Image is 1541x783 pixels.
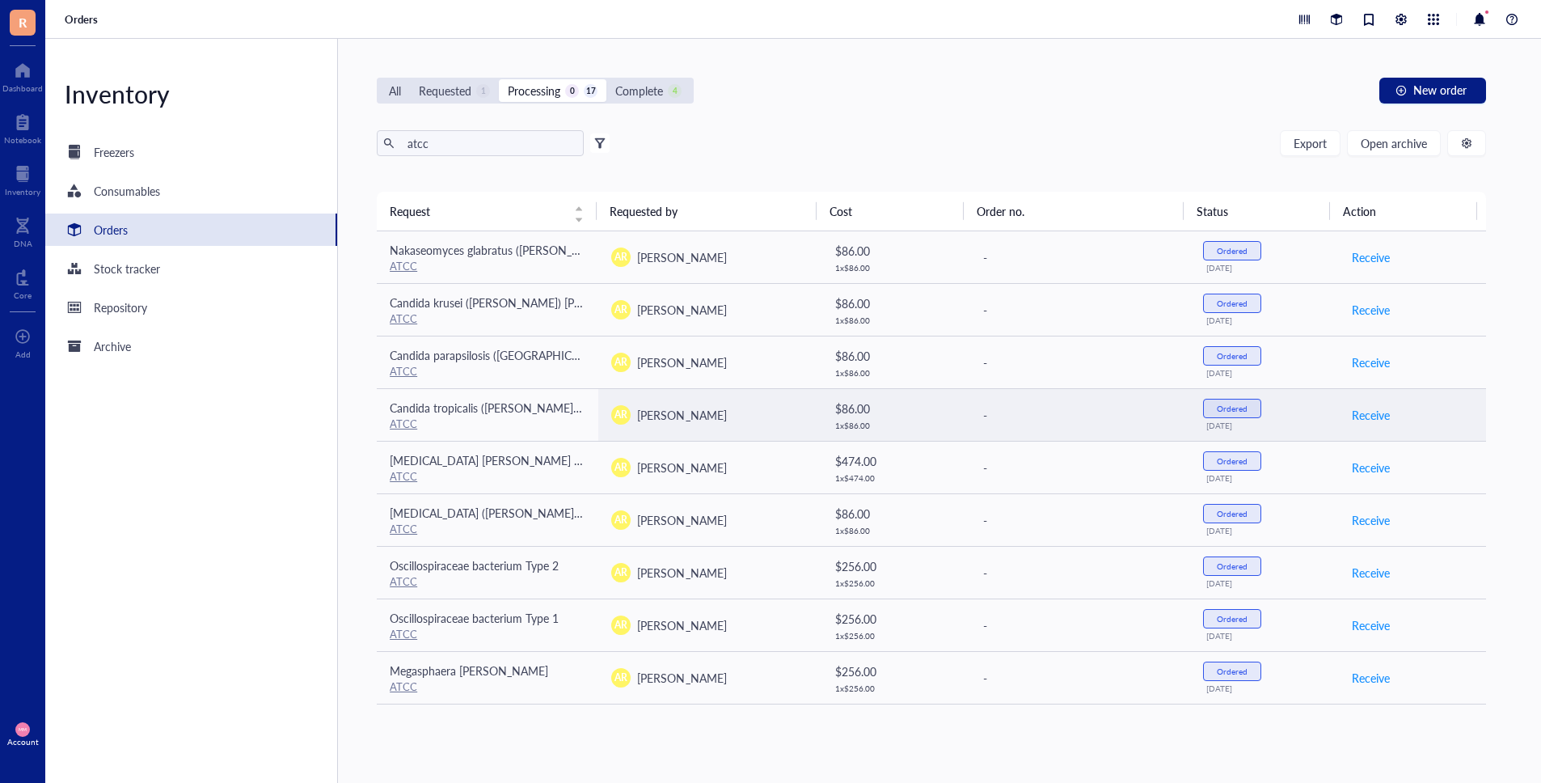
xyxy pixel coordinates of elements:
div: $ 86.00 [835,294,956,312]
button: Receive [1351,665,1391,691]
a: Orders [45,214,337,246]
th: Order no. [964,192,1184,231]
span: [PERSON_NAME] [637,459,726,476]
th: Action [1330,192,1476,231]
td: - [969,704,1190,756]
span: Receive [1352,248,1390,266]
div: Inventory [5,187,40,197]
span: R [19,12,27,32]
div: segmented control [377,78,694,104]
div: $ 474.00 [835,452,956,470]
span: Request [390,202,564,220]
a: ATCC [390,573,417,589]
div: 1 x $ 256.00 [835,684,956,693]
td: - [969,546,1190,599]
div: [DATE] [1206,368,1325,378]
button: Receive [1351,455,1391,480]
div: $ 86.00 [835,505,956,523]
span: Receive [1352,669,1390,687]
div: 4 [668,84,682,98]
span: Candida krusei ([PERSON_NAME]) [PERSON_NAME] [390,294,653,311]
div: 0 [565,84,579,98]
span: Megasphaera [PERSON_NAME] [390,662,548,679]
a: Inventory [5,161,40,197]
span: Candida parapsilosis ([GEOGRAPHIC_DATA]) [PERSON_NAME] et [GEOGRAPHIC_DATA] [390,347,832,363]
div: DNA [14,239,32,248]
button: Export [1280,130,1340,156]
div: $ 256.00 [835,662,956,680]
div: 1 x $ 86.00 [835,421,956,430]
span: Oscillospiraceae bacterium Type 1 [390,610,559,626]
div: Archive [94,337,131,355]
a: Notebook [4,109,41,145]
div: Ordered [1217,456,1248,466]
a: DNA [14,213,32,248]
span: [PERSON_NAME] [637,670,726,686]
span: Receive [1352,353,1390,371]
span: [PERSON_NAME] [637,617,726,633]
span: MM [19,727,26,732]
span: Open archive [1361,137,1427,150]
span: [PERSON_NAME] [637,354,726,370]
span: [MEDICAL_DATA] ([PERSON_NAME]) [PERSON_NAME] [390,505,669,521]
a: ATCC [390,626,417,641]
div: 17 [584,84,597,98]
span: Receive [1352,406,1390,424]
span: AR [614,618,627,633]
button: Receive [1351,349,1391,375]
div: $ 86.00 [835,242,956,260]
div: - [983,616,1177,634]
td: - [969,336,1190,388]
div: [DATE] [1206,578,1325,588]
div: Ordered [1217,246,1248,256]
div: Account [7,737,39,747]
a: ATCC [390,311,417,326]
span: AR [614,303,627,317]
td: - [969,231,1190,284]
button: Receive [1351,402,1391,428]
span: AR [614,408,627,422]
div: - [983,511,1177,529]
div: Notebook [4,135,41,145]
div: 1 x $ 86.00 [835,263,956,273]
span: AR [614,355,627,370]
div: Repository [94,298,147,316]
div: All [389,82,401,99]
div: Requested [419,82,471,99]
span: AR [614,671,627,685]
td: - [969,599,1190,651]
a: Repository [45,291,337,324]
div: $ 86.00 [835,400,956,417]
span: [MEDICAL_DATA] [PERSON_NAME] et al. [390,452,597,468]
th: Request [377,192,597,231]
span: [PERSON_NAME] [637,249,726,265]
td: - [969,388,1190,441]
div: 1 x $ 256.00 [835,631,956,641]
div: $ 256.00 [835,610,956,628]
td: - [969,441,1190,493]
a: Consumables [45,175,337,207]
div: 1 x $ 86.00 [835,315,956,325]
div: Ordered [1217,351,1248,361]
button: Receive [1351,560,1391,586]
button: New order [1379,78,1486,104]
div: [DATE] [1206,421,1325,430]
div: [DATE] [1206,526,1325,535]
span: Export [1294,137,1327,150]
div: Ordered [1217,614,1248,624]
div: 1 x $ 86.00 [835,368,956,378]
div: Consumables [94,182,160,200]
div: - [983,248,1177,266]
td: - [969,493,1190,546]
span: Receive [1352,564,1390,582]
a: Dashboard [2,57,43,93]
div: 1 x $ 256.00 [835,578,956,588]
div: [DATE] [1206,473,1325,483]
span: [PERSON_NAME] [637,512,726,528]
td: - [969,651,1190,704]
a: ATCC [390,416,417,431]
a: Archive [45,330,337,362]
div: [DATE] [1206,684,1325,693]
span: AR [614,460,627,475]
div: 1 x $ 86.00 [835,526,956,535]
